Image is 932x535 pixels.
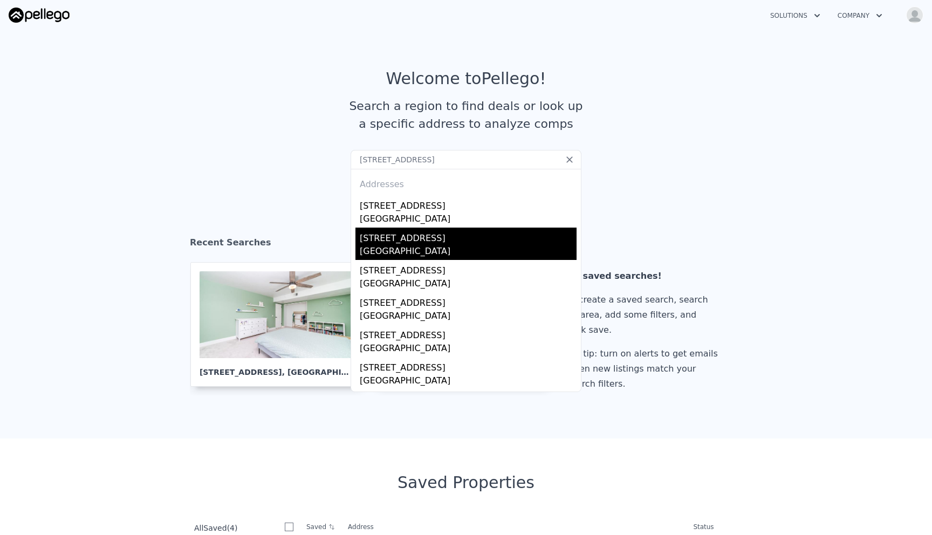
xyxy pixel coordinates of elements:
div: Saved Properties [190,473,742,492]
div: [GEOGRAPHIC_DATA] [360,212,577,228]
div: [STREET_ADDRESS] [360,292,577,310]
div: [STREET_ADDRESS] , [GEOGRAPHIC_DATA] [200,358,354,378]
div: [STREET_ADDRESS] [360,325,577,342]
div: All ( 4 ) [194,523,237,533]
a: [STREET_ADDRESS], [GEOGRAPHIC_DATA] [190,262,372,387]
div: Recent Searches [190,228,742,262]
div: [GEOGRAPHIC_DATA] [360,342,577,357]
div: Search a region to find deals or look up a specific address to analyze comps [345,97,587,133]
div: To create a saved search, search an area, add some filters, and click save. [567,292,722,338]
div: [GEOGRAPHIC_DATA] [360,310,577,325]
img: Pellego [9,8,70,23]
div: [GEOGRAPHIC_DATA] [360,245,577,260]
button: Company [829,6,891,25]
div: [STREET_ADDRESS] [360,195,577,212]
span: Saved [203,524,227,532]
div: [GEOGRAPHIC_DATA] [360,374,577,389]
div: Addresses [355,169,577,195]
img: avatar [906,6,923,24]
div: [STREET_ADDRESS] [360,260,577,277]
div: [STREET_ADDRESS] [360,389,577,407]
div: Welcome to Pellego ! [386,69,546,88]
button: Solutions [762,6,829,25]
div: [GEOGRAPHIC_DATA] [360,277,577,292]
div: Pro tip: turn on alerts to get emails when new listings match your search filters. [567,346,722,392]
div: [STREET_ADDRESS] [360,228,577,245]
input: Search an address or region... [351,150,581,169]
div: No saved searches! [567,269,722,284]
div: [STREET_ADDRESS] [360,357,577,374]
